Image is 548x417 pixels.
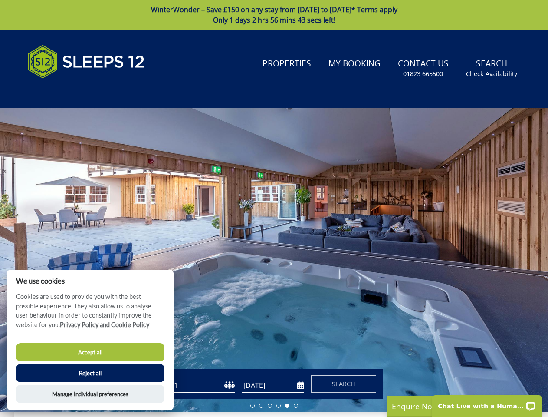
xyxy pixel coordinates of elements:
[403,69,443,78] small: 01823 665500
[7,292,174,336] p: Cookies are used to provide you with the best possible experience. They also allow us to analyse ...
[28,40,145,83] img: Sleeps 12
[259,54,315,74] a: Properties
[60,321,149,328] a: Privacy Policy and Cookie Policy
[332,380,355,388] span: Search
[16,364,164,382] button: Reject all
[392,400,522,412] p: Enquire Now
[426,390,548,417] iframe: LiveChat chat widget
[325,54,384,74] a: My Booking
[242,378,304,393] input: Arrival Date
[7,277,174,285] h2: We use cookies
[311,375,376,393] button: Search
[466,69,517,78] small: Check Availability
[16,343,164,361] button: Accept all
[463,54,521,83] a: SearchCheck Availability
[394,54,452,83] a: Contact Us01823 665500
[16,385,164,403] button: Manage Individual preferences
[213,15,335,25] span: Only 1 days 2 hrs 56 mins 43 secs left!
[23,89,115,96] iframe: Customer reviews powered by Trustpilot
